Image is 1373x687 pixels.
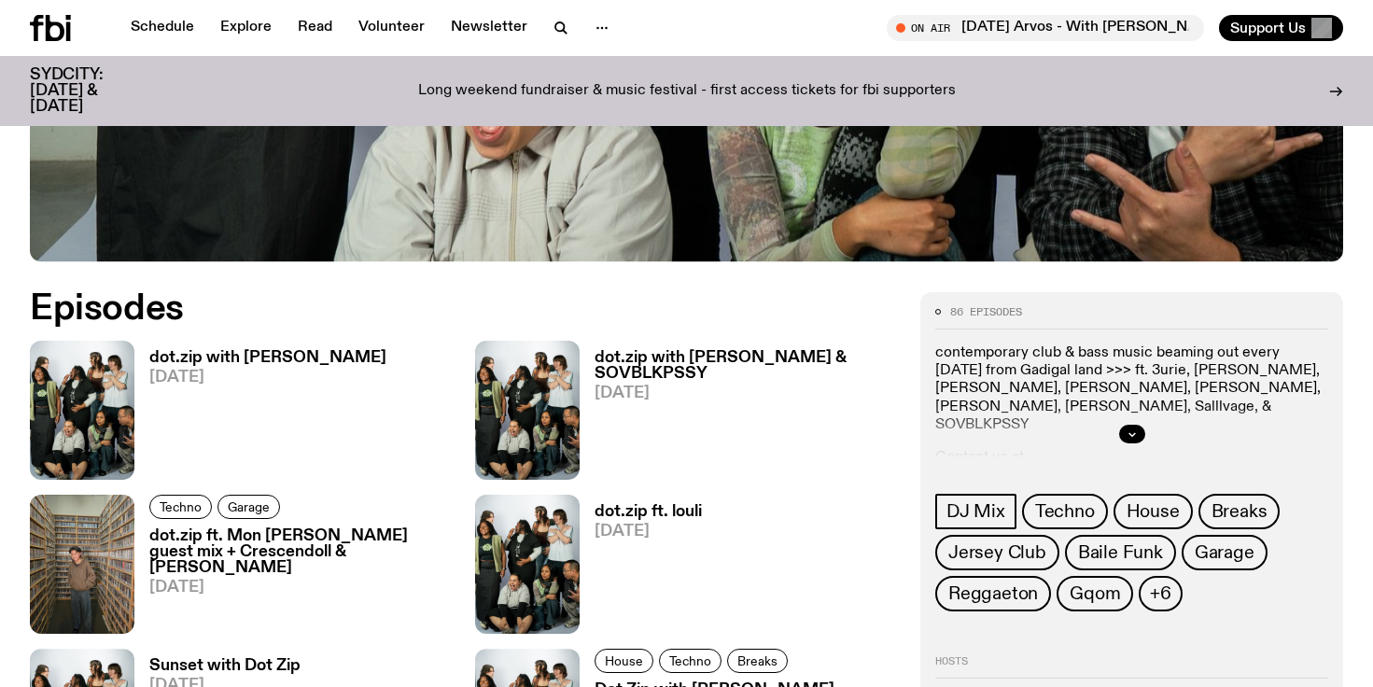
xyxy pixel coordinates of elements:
[659,649,722,673] a: Techno
[149,658,301,674] h3: Sunset with Dot Zip
[1035,501,1095,522] span: Techno
[935,344,1328,434] p: contemporary club & bass music beaming out every [DATE] from Gadigal land >>> ft. 3urie, [PERSON_...
[149,580,453,596] span: [DATE]
[1078,542,1163,563] span: Baile Funk
[1198,494,1281,529] a: Breaks
[1182,535,1268,570] a: Garage
[1150,583,1171,604] span: +6
[1057,576,1133,611] a: Gqom
[30,292,898,326] h2: Episodes
[209,15,283,41] a: Explore
[580,504,702,634] a: dot.zip ft. louli[DATE]
[1127,501,1180,522] span: House
[935,576,1051,611] a: Reggaeton
[595,524,702,540] span: [DATE]
[946,501,1005,522] span: DJ Mix
[228,499,270,513] span: Garage
[1070,583,1120,604] span: Gqom
[119,15,205,41] a: Schedule
[149,350,386,366] h3: dot.zip with [PERSON_NAME]
[134,528,453,634] a: dot.zip ft. Mon [PERSON_NAME] guest mix + Crescendoll & [PERSON_NAME][DATE]
[948,542,1046,563] span: Jersey Club
[935,656,1328,679] h2: Hosts
[1219,15,1343,41] button: Support Us
[737,654,778,668] span: Breaks
[440,15,539,41] a: Newsletter
[935,535,1059,570] a: Jersey Club
[160,499,202,513] span: Techno
[950,307,1022,317] span: 86 episodes
[134,350,386,480] a: dot.zip with [PERSON_NAME][DATE]
[287,15,343,41] a: Read
[727,649,788,673] a: Breaks
[1212,501,1268,522] span: Breaks
[1065,535,1176,570] a: Baile Funk
[887,15,1204,41] button: On Air[DATE] Arvos - With [PERSON_NAME]
[1139,576,1183,611] button: +6
[669,654,711,668] span: Techno
[1195,542,1254,563] span: Garage
[418,83,956,100] p: Long weekend fundraiser & music festival - first access tickets for fbi supporters
[1022,494,1108,529] a: Techno
[595,350,898,382] h3: dot.zip with [PERSON_NAME] & SOVBLKPSSY
[149,495,212,519] a: Techno
[935,494,1016,529] a: DJ Mix
[580,350,898,480] a: dot.zip with [PERSON_NAME] & SOVBLKPSSY[DATE]
[605,654,643,668] span: House
[1114,494,1193,529] a: House
[149,528,453,576] h3: dot.zip ft. Mon [PERSON_NAME] guest mix + Crescendoll & [PERSON_NAME]
[30,67,149,115] h3: SYDCITY: [DATE] & [DATE]
[347,15,436,41] a: Volunteer
[595,386,898,401] span: [DATE]
[948,583,1038,604] span: Reggaeton
[595,504,702,520] h3: dot.zip ft. louli
[1230,20,1306,36] span: Support Us
[217,495,280,519] a: Garage
[149,370,386,386] span: [DATE]
[595,649,653,673] a: House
